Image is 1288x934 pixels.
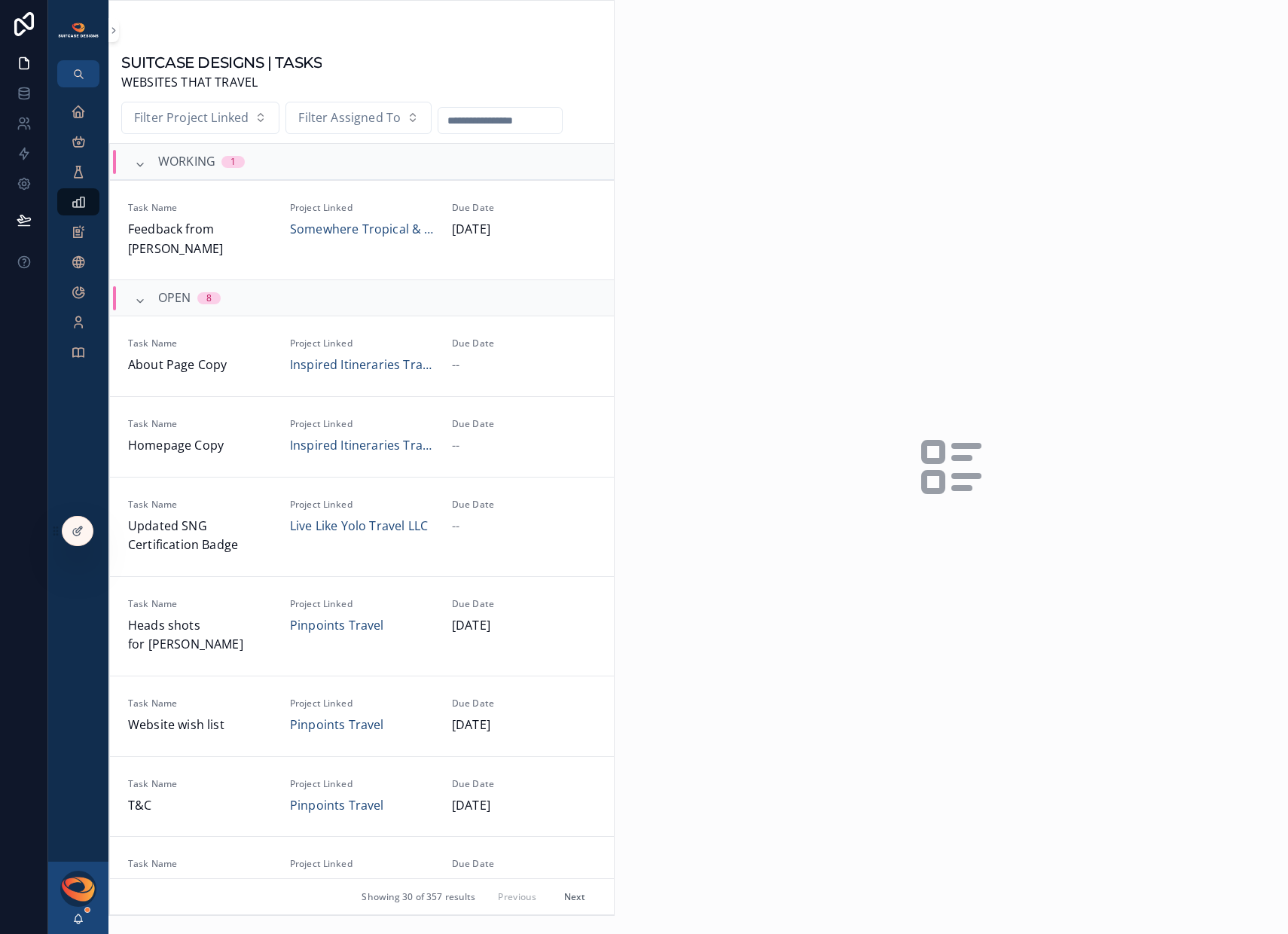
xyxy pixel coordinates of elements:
span: [DATE] [452,716,596,735]
span: Updated SNG Certification Badge [128,517,272,555]
span: Project Linked [290,598,434,610]
span: -- [452,517,459,536]
span: Due Date [452,697,596,710]
a: Pinpoints Travel [290,616,384,636]
a: Somewhere Tropical & Beyond [290,220,434,240]
a: Task NameFeedback from [PERSON_NAME]Project LinkedSomewhere Tropical & BeyondDue Date[DATE] [110,180,614,279]
span: Task Name [128,337,272,349]
a: Task NameUpdated SNG Certification BadgeProject LinkedLive Like Yolo Travel LLCDue Date-- [110,477,614,576]
span: WORKING [158,152,215,172]
span: Filter Project Linked [134,108,249,128]
span: Task Name [128,418,272,430]
span: Due Date [452,418,596,430]
span: Task Name [128,858,272,870]
span: Website wish list [128,716,272,735]
span: Heads shots for [PERSON_NAME] [128,616,272,655]
div: 8 [206,292,212,304]
span: [DATE] [452,616,596,636]
a: Pinpoints Travel [290,716,384,735]
h1: SUITCASE DESIGNS | TASKS [121,52,322,73]
a: Task NameT&CProject LinkedPinpoints TravelDue Date[DATE] [110,756,614,837]
span: T&C [128,796,272,816]
span: Task Name [128,202,272,214]
span: Homepage Copy [128,436,272,456]
span: [DATE] [452,220,596,240]
span: -- [452,356,459,375]
a: Inspired Itineraries Travel [290,436,434,456]
img: App logo [57,22,99,38]
a: Task NameAbout Page CopyProject LinkedInspired Itineraries TravelDue Date-- [110,316,614,396]
span: WEBSITES THAT TRAVEL [121,73,322,93]
span: Task Name [128,778,272,790]
span: Due Date [452,337,596,349]
a: Pinpoints Travel [290,796,384,816]
span: -- [452,436,459,456]
span: Project Linked [290,697,434,710]
button: Select Button [121,102,279,135]
a: Task NameHomepage CopyProject LinkedInspired Itineraries TravelDue Date-- [110,396,614,477]
div: 1 [230,156,236,168]
span: [DATE] [452,876,596,896]
span: Showing 30 of 357 results [362,891,475,903]
span: Project Linked [290,499,434,511]
span: Due Date [452,598,596,610]
span: Task Name [128,697,272,710]
span: Task Name [128,598,272,610]
a: Shoot for the Moon Vacations [290,876,434,896]
span: Feedback from [PERSON_NAME] [128,220,272,258]
a: Task NameHeads shots for [PERSON_NAME]Project LinkedPinpoints TravelDue Date[DATE] [110,576,614,676]
span: OPEN [158,288,191,308]
span: About Page Copy [128,356,272,375]
span: Project Linked [290,418,434,430]
span: [DATE] [452,796,596,816]
span: Due Date [452,778,596,790]
span: Filter Assigned To [298,108,401,128]
span: Project Linked [290,858,434,870]
span: Task Name [128,499,272,511]
span: Project Linked [290,778,434,790]
a: Inspired Itineraries Travel [290,356,434,375]
span: Due Date [452,499,596,511]
a: Live Like Yolo Travel LLC [290,517,428,536]
span: Due Date [452,858,596,870]
div: scrollable content [48,87,108,386]
span: Project Linked [290,202,434,214]
span: Project Linked [290,337,434,349]
button: Next [554,885,596,908]
button: Select Button [285,102,432,135]
span: Due Date [452,202,596,214]
a: Task NameWebsite wish listProject LinkedPinpoints TravelDue Date[DATE] [110,676,614,756]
